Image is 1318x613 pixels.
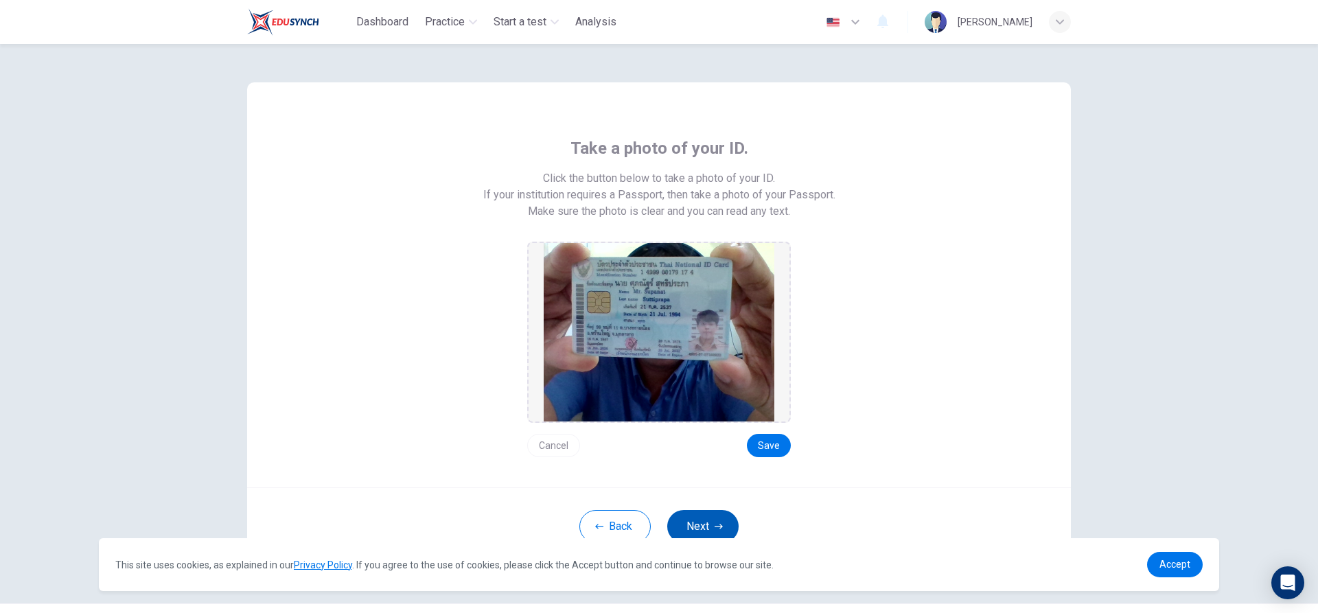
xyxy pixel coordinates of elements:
div: Open Intercom Messenger [1271,566,1304,599]
img: Train Test logo [247,8,319,36]
span: Practice [425,14,465,30]
button: Dashboard [351,10,414,34]
div: [PERSON_NAME] [958,14,1032,30]
div: cookieconsent [99,538,1219,591]
span: Take a photo of your ID. [570,137,748,159]
span: Accept [1159,559,1190,570]
span: Analysis [575,14,616,30]
a: Privacy Policy [294,559,352,570]
img: preview screemshot [544,243,774,421]
button: Practice [419,10,483,34]
button: Save [747,434,791,457]
a: Train Test logo [247,8,351,36]
button: Back [579,510,651,543]
span: Click the button below to take a photo of your ID. If your institution requires a Passport, then ... [483,170,835,203]
a: dismiss cookie message [1147,552,1203,577]
img: en [824,17,842,27]
span: This site uses cookies, as explained in our . If you agree to the use of cookies, please click th... [115,559,774,570]
button: Analysis [570,10,622,34]
span: Dashboard [356,14,408,30]
span: Start a test [494,14,546,30]
button: Start a test [488,10,564,34]
img: Profile picture [925,11,947,33]
span: Make sure the photo is clear and you can read any text. [528,203,790,220]
button: Next [667,510,739,543]
button: Cancel [527,434,580,457]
